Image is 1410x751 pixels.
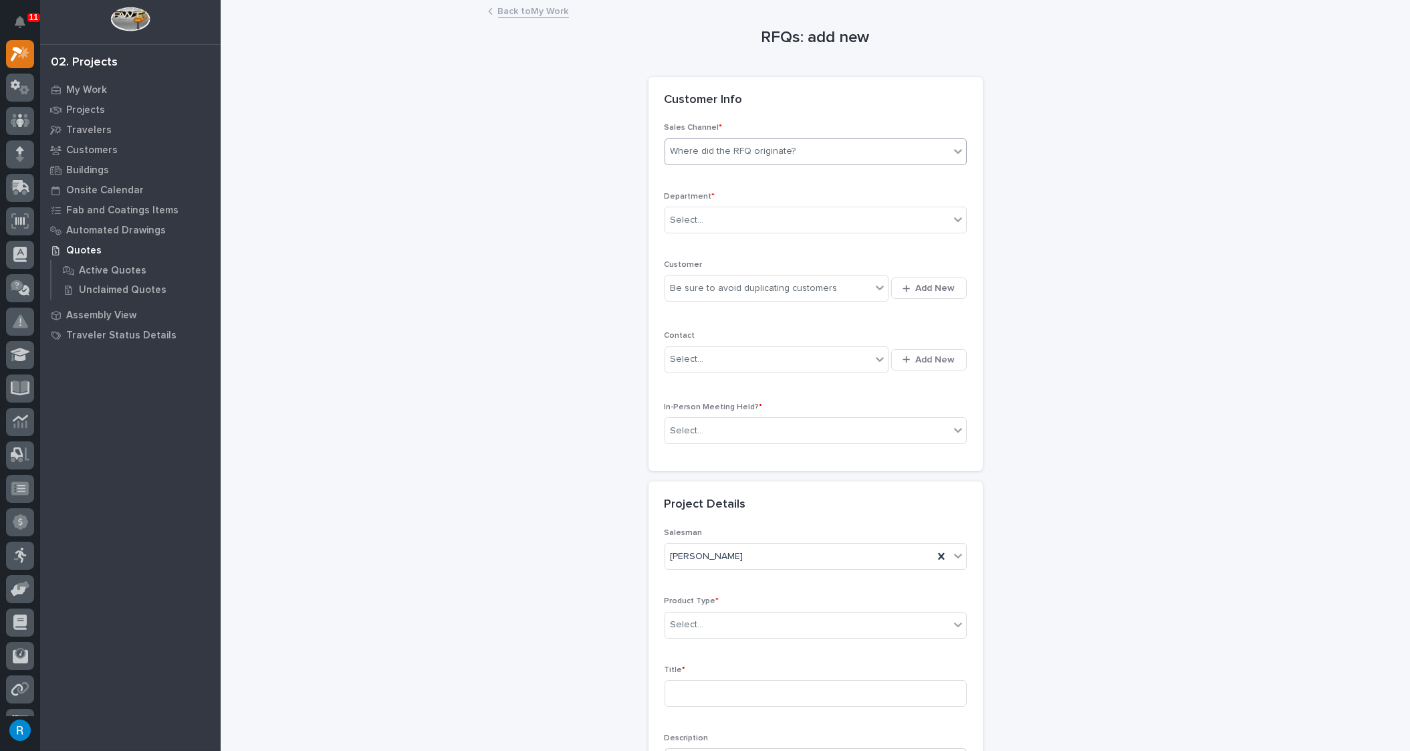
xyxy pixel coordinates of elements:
[66,124,112,136] p: Travelers
[6,716,34,744] button: users-avatar
[51,261,221,280] a: Active Quotes
[66,245,102,257] p: Quotes
[891,278,966,299] button: Add New
[66,104,105,116] p: Projects
[66,165,109,177] p: Buildings
[649,28,983,47] h1: RFQs: add new
[66,205,179,217] p: Fab and Coatings Items
[671,144,796,158] div: Where did the RFQ originate?
[17,16,34,37] div: Notifications11
[40,100,221,120] a: Projects
[66,330,177,342] p: Traveler Status Details
[40,180,221,200] a: Onsite Calendar
[66,84,107,96] p: My Work
[51,280,221,299] a: Unclaimed Quotes
[891,349,966,370] button: Add New
[40,140,221,160] a: Customers
[40,220,221,240] a: Automated Drawings
[498,3,569,18] a: Back toMy Work
[6,8,34,36] button: Notifications
[665,93,743,108] h2: Customer Info
[665,666,686,674] span: Title
[671,618,704,632] div: Select...
[40,80,221,100] a: My Work
[66,185,144,197] p: Onsite Calendar
[671,424,704,438] div: Select...
[665,734,709,742] span: Description
[40,305,221,325] a: Assembly View
[110,7,150,31] img: Workspace Logo
[66,310,136,322] p: Assembly View
[916,282,955,294] span: Add New
[665,332,695,340] span: Contact
[40,240,221,260] a: Quotes
[66,225,166,237] p: Automated Drawings
[40,325,221,345] a: Traveler Status Details
[40,160,221,180] a: Buildings
[665,498,746,512] h2: Project Details
[665,124,723,132] span: Sales Channel
[79,284,166,296] p: Unclaimed Quotes
[671,282,838,296] div: Be sure to avoid duplicating customers
[665,261,703,269] span: Customer
[665,529,703,537] span: Salesman
[66,144,118,156] p: Customers
[40,200,221,220] a: Fab and Coatings Items
[665,597,719,605] span: Product Type
[665,403,763,411] span: In-Person Meeting Held?
[671,550,743,564] span: [PERSON_NAME]
[79,265,146,277] p: Active Quotes
[51,56,118,70] div: 02. Projects
[671,213,704,227] div: Select...
[665,193,715,201] span: Department
[40,120,221,140] a: Travelers
[916,354,955,366] span: Add New
[29,13,38,22] p: 11
[671,352,704,366] div: Select...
